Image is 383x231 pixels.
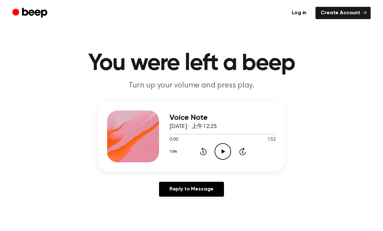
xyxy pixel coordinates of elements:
p: Turn up your volume and press play. [67,80,316,91]
h1: You were left a beep [25,52,358,75]
span: 1:52 [267,136,276,143]
span: [DATE] · 上午12:25 [169,124,216,130]
a: Log in [287,7,312,19]
span: 0:00 [169,136,178,143]
h3: Voice Note [169,113,276,122]
a: Create Account [315,7,371,19]
button: 1.0x [169,146,179,157]
a: Beep [12,7,49,19]
a: Reply to Message [159,182,224,197]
